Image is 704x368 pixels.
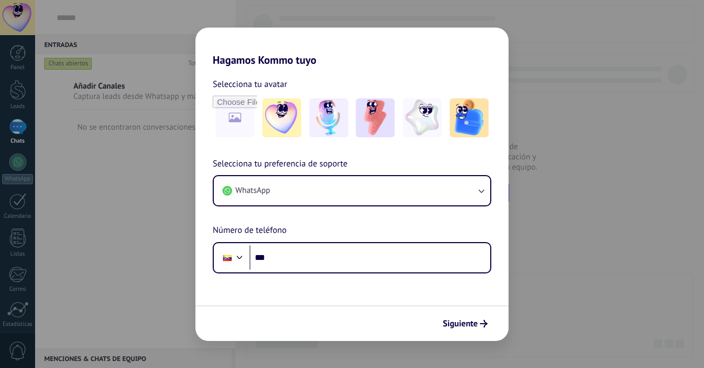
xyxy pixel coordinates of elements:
[195,28,509,66] h2: Hagamos Kommo tuyo
[213,157,348,171] span: Selecciona tu preferencia de soporte
[403,98,442,137] img: -4.jpeg
[356,98,395,137] img: -3.jpeg
[443,320,478,327] span: Siguiente
[213,224,287,238] span: Número de teléfono
[213,77,287,91] span: Selecciona tu avatar
[309,98,348,137] img: -2.jpeg
[262,98,301,137] img: -1.jpeg
[438,315,492,333] button: Siguiente
[235,185,270,196] span: WhatsApp
[217,246,238,269] div: Venezuela: + 58
[450,98,489,137] img: -5.jpeg
[214,176,490,205] button: WhatsApp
